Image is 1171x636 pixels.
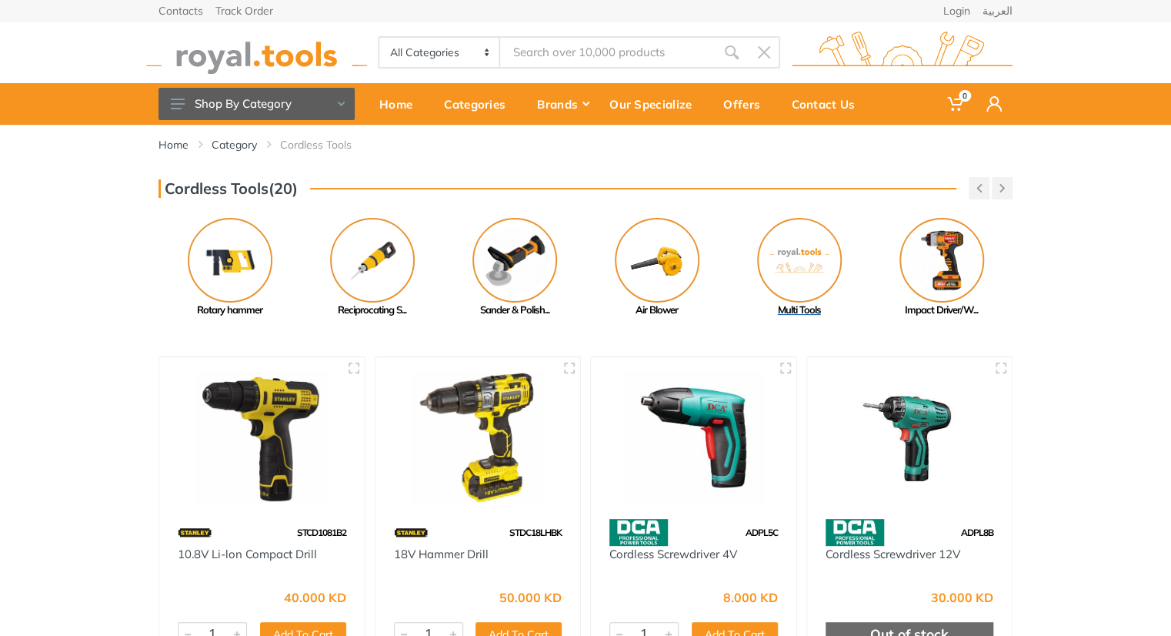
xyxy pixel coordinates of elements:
img: Royal - Impact Driver/Wrench [899,218,984,303]
h3: Cordless Tools(20) [158,179,298,198]
a: 10.8V Li-lon Compact Drill [178,547,317,561]
span: ADPL8B [961,527,993,538]
a: Impact Driver/W... [870,218,1013,318]
img: Royal - Sander & Polisher [472,218,557,303]
img: Royal Tools - Cordless Screwdriver 4V [605,371,782,504]
div: Rotary hammer [158,303,301,318]
div: Multi Tools [728,303,870,318]
img: Royal - Reciprocating Saw [330,218,415,303]
a: Contacts [158,5,203,16]
a: Home [369,83,433,125]
a: Contact Us [781,83,876,125]
span: STCD1081B2 [297,527,346,538]
span: 0 [959,90,971,102]
li: Cordless Tools [280,137,375,152]
div: 50.000 KD [499,591,562,604]
img: No Image [757,218,842,303]
span: STDC18LHBK [509,527,562,538]
a: Cordless Screwdriver 12V [826,547,960,561]
a: Cordless Screwdriver 4V [609,547,737,561]
img: royal.tools Logo [792,32,1013,74]
a: Air Blower [585,218,728,318]
img: Royal Tools - 18V Hammer Drill [389,371,567,504]
div: 8.000 KD [723,591,778,604]
div: Sander & Polish... [443,303,585,318]
img: 15.webp [394,519,428,546]
nav: breadcrumb [158,137,1013,152]
img: Royal - Air Blower [615,218,699,303]
img: royal.tools Logo [146,32,367,74]
img: 58.webp [609,519,668,546]
a: Category [212,137,257,152]
a: Login [943,5,970,16]
a: العربية [983,5,1013,16]
span: ADPL5C [746,527,778,538]
img: 58.webp [826,519,884,546]
div: Impact Driver/W... [870,303,1013,318]
div: Brands [526,88,599,120]
a: Our Specialize [599,83,712,125]
div: Categories [433,88,526,120]
a: Home [158,137,188,152]
a: Rotary hammer [158,218,301,318]
button: Shop By Category [158,88,355,120]
img: 15.webp [178,519,212,546]
a: Reciprocating S... [301,218,443,318]
img: Royal Tools - Cordless Screwdriver 12V [821,371,999,504]
div: Contact Us [781,88,876,120]
img: Royal Tools - 10.8V Li-lon Compact Drill [173,371,351,504]
div: Our Specialize [599,88,712,120]
div: Offers [712,88,781,120]
a: Track Order [215,5,273,16]
div: 30.000 KD [931,591,993,604]
a: 0 [936,83,976,125]
div: 40.000 KD [284,591,346,604]
a: 18V Hammer Drill [394,547,489,561]
div: Air Blower [585,303,728,318]
select: Category [379,38,500,67]
a: Categories [433,83,526,125]
div: Home [369,88,433,120]
img: Royal - Rotary hammer [188,218,272,303]
a: Offers [712,83,781,125]
a: Multi Tools [728,218,870,318]
input: Site search [500,36,716,69]
div: Reciprocating S... [301,303,443,318]
a: Sander & Polish... [443,218,585,318]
